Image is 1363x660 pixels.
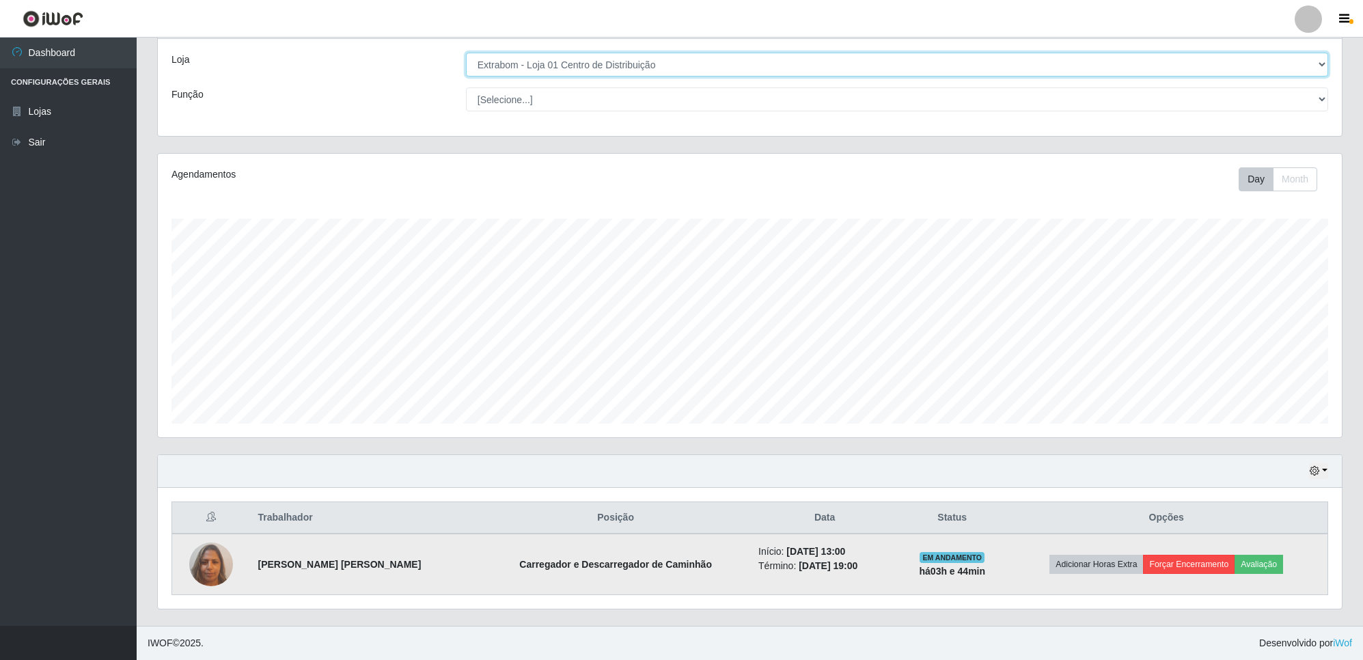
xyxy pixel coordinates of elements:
[148,637,173,648] span: IWOF
[481,502,750,534] th: Posição
[1005,502,1327,534] th: Opções
[920,566,986,577] strong: há 03 h e 44 min
[171,167,642,182] div: Agendamentos
[750,502,899,534] th: Data
[1235,555,1283,574] button: Avaliação
[899,502,1005,534] th: Status
[1143,555,1235,574] button: Forçar Encerramento
[519,559,712,570] strong: Carregador e Descarregador de Caminhão
[171,53,189,67] label: Loja
[1239,167,1328,191] div: Toolbar with button groups
[758,559,891,573] li: Término:
[758,545,891,559] li: Início:
[1239,167,1317,191] div: First group
[1239,167,1273,191] button: Day
[1333,637,1352,648] a: iWof
[1273,167,1317,191] button: Month
[258,559,422,570] strong: [PERSON_NAME] [PERSON_NAME]
[920,552,985,563] span: EM ANDAMENTO
[786,546,845,557] time: [DATE] 13:00
[1049,555,1143,574] button: Adicionar Horas Extra
[1259,636,1352,650] span: Desenvolvido por
[189,535,233,593] img: 1747253938286.jpeg
[148,636,204,650] span: © 2025 .
[250,502,482,534] th: Trabalhador
[171,87,204,102] label: Função
[799,560,857,571] time: [DATE] 19:00
[23,10,83,27] img: CoreUI Logo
